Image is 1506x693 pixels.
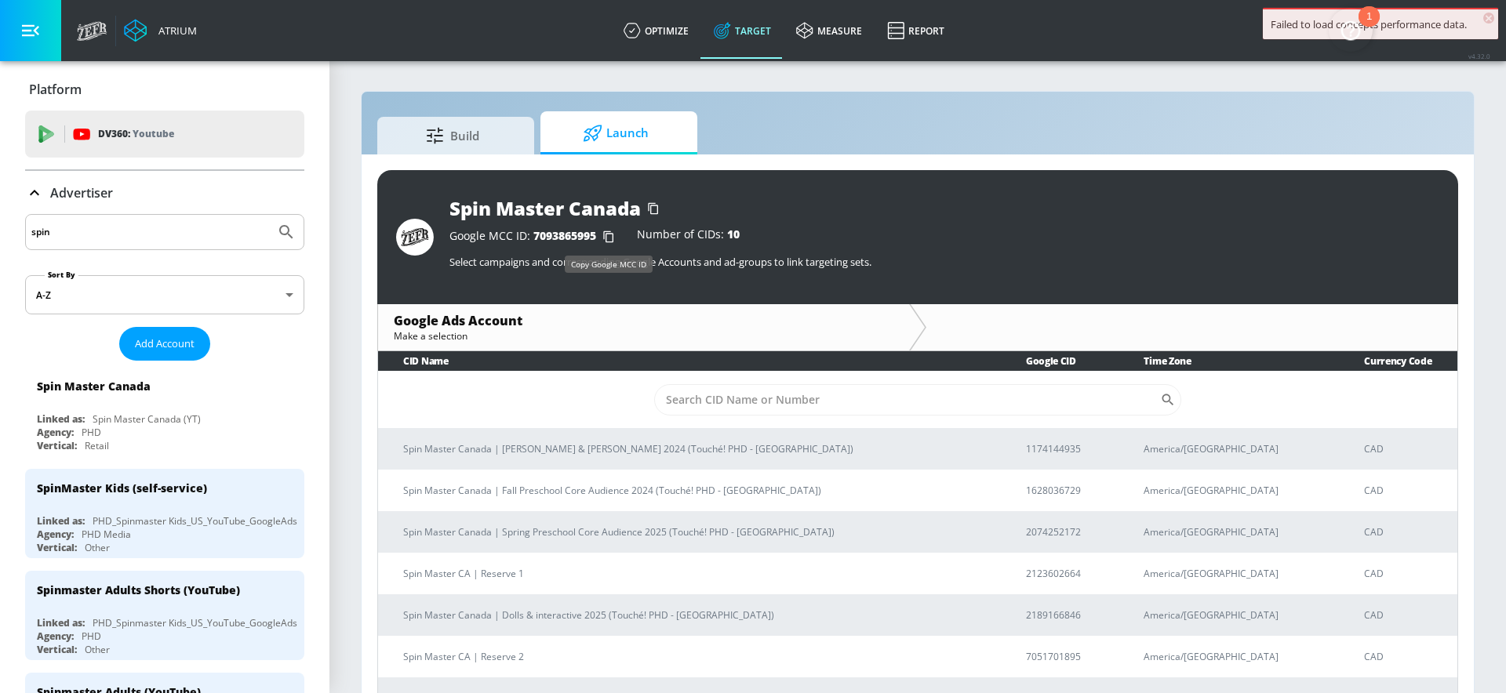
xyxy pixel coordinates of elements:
[449,229,621,245] div: Google MCC ID:
[565,256,653,273] div: Copy Google MCC ID
[533,228,596,243] span: 7093865995
[393,117,512,154] span: Build
[784,2,875,59] a: measure
[403,524,988,540] p: Spin Master Canada | Spring Preschool Core Audience 2025 (Touché! PHD - [GEOGRAPHIC_DATA])
[378,304,909,350] div: Google Ads AccountMake a selection
[37,643,77,656] div: Vertical:
[1144,648,1326,665] p: America/[GEOGRAPHIC_DATA]
[25,571,304,660] div: Spinmaster Adults Shorts (YouTube)Linked as:PHD_Spinmaster Kids_US_YouTube_GoogleAdsAgency:PHDVer...
[25,469,304,558] div: SpinMaster Kids (self-service)Linked as:PHD_Spinmaster Kids_US_YouTube_GoogleAdsAgency:PHD MediaV...
[449,195,641,221] div: Spin Master Canada
[1026,441,1107,457] p: 1174144935
[85,643,110,656] div: Other
[50,184,113,201] p: Advertiser
[1026,607,1107,623] p: 2189166846
[93,412,201,426] div: Spin Master Canada (YT)
[1026,565,1107,582] p: 2123602664
[1366,16,1372,37] div: 1
[1468,52,1490,60] span: v 4.32.0
[701,2,784,59] a: Target
[875,2,957,59] a: Report
[37,412,85,426] div: Linked as:
[25,171,304,215] div: Advertiser
[93,616,297,630] div: PHD_Spinmaster Kids_US_YouTube_GoogleAds
[37,439,77,452] div: Vertical:
[1483,13,1494,24] span: ×
[31,222,269,242] input: Search by name
[1119,351,1339,371] th: Time Zone
[37,582,240,597] div: Spinmaster Adults Shorts (YouTube)
[394,329,893,343] div: Make a selection
[45,270,78,280] label: Sort By
[269,215,304,249] button: Submit Search
[82,426,101,439] div: PHD
[1364,524,1445,540] p: CAD
[135,335,195,353] span: Add Account
[124,19,197,42] a: Atrium
[85,541,110,554] div: Other
[25,67,304,111] div: Platform
[133,125,174,142] p: Youtube
[37,528,74,541] div: Agency:
[1026,524,1107,540] p: 2074252172
[556,114,675,152] span: Launch
[403,441,988,457] p: Spin Master Canada | [PERSON_NAME] & [PERSON_NAME] 2024 (Touché! PHD - [GEOGRAPHIC_DATA])
[1144,482,1326,499] p: America/[GEOGRAPHIC_DATA]
[654,384,1160,415] input: Search CID Name or Number
[1001,351,1119,371] th: Google CID
[37,481,207,495] div: SpinMaster Kids (self-service)
[403,565,988,582] p: Spin Master CA | Reserve 1
[29,81,82,98] p: Platform
[37,426,74,439] div: Agency:
[611,2,701,59] a: optimize
[25,367,304,456] div: Spin Master CanadaLinked as:Spin Master Canada (YT)Agency:PHDVertical:Retail
[1026,482,1107,499] p: 1628036729
[1144,565,1326,582] p: America/[GEOGRAPHIC_DATA]
[1144,607,1326,623] p: America/[GEOGRAPHIC_DATA]
[449,255,1439,269] p: Select campaigns and corresponding Google Accounts and ad-groups to link targeting sets.
[1026,648,1107,665] p: 7051701895
[1144,524,1326,540] p: America/[GEOGRAPHIC_DATA]
[727,227,740,241] span: 10
[378,351,1001,371] th: CID Name
[403,648,988,665] p: Spin Master CA | Reserve 2
[1329,8,1373,52] button: Open Resource Center, 1 new notification
[98,125,174,143] p: DV360:
[25,111,304,158] div: DV360: Youtube
[654,384,1181,415] div: Search CID Name or Number
[1144,441,1326,457] p: America/[GEOGRAPHIC_DATA]
[1271,17,1490,31] div: Failed to load concepts performance data.
[93,514,297,528] div: PHD_Spinmaster Kids_US_YouTube_GoogleAds
[37,514,85,528] div: Linked as:
[37,630,74,643] div: Agency:
[1364,441,1445,457] p: CAD
[1364,565,1445,582] p: CAD
[1364,607,1445,623] p: CAD
[394,312,893,329] div: Google Ads Account
[82,630,101,643] div: PHD
[1364,482,1445,499] p: CAD
[403,482,988,499] p: Spin Master Canada | Fall Preschool Core Audience 2024 (Touché! PHD - [GEOGRAPHIC_DATA])
[82,528,131,541] div: PHD Media
[1364,648,1445,665] p: CAD
[37,379,151,394] div: Spin Master Canada
[25,275,304,314] div: A-Z
[85,439,109,452] div: Retail
[152,24,197,38] div: Atrium
[37,541,77,554] div: Vertical:
[403,607,988,623] p: Spin Master Canada | Dolls & interactive 2025 (Touché! PHD - [GEOGRAPHIC_DATA])
[119,327,210,361] button: Add Account
[637,229,740,245] div: Number of CIDs:
[1339,351,1457,371] th: Currency Code
[37,616,85,630] div: Linked as:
